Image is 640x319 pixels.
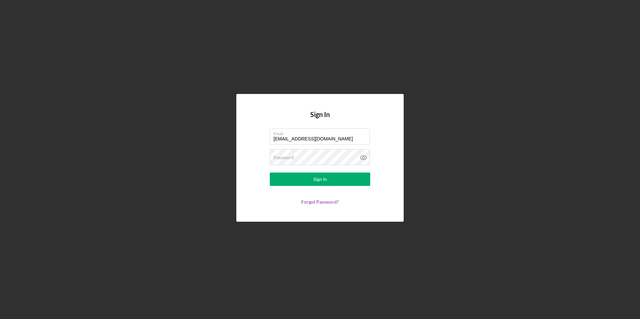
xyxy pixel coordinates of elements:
[273,155,294,160] label: Password
[310,111,330,128] h4: Sign In
[301,199,339,205] a: Forgot Password?
[273,129,370,136] label: Email
[313,173,327,186] div: Sign In
[270,173,370,186] button: Sign In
